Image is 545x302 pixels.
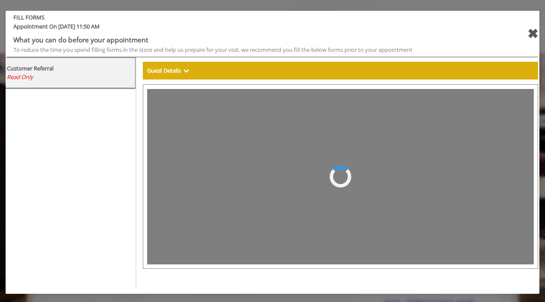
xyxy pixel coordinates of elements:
[183,67,189,74] span: Show
[527,23,538,44] div: close forms
[143,84,538,269] iframe: formsViewWeb
[7,73,33,81] span: Read Only
[143,62,538,80] div: Guest Details Show
[13,45,487,54] div: To reduce the time you spend filling forms in the store and help us prepare for your visit, we re...
[7,64,54,72] b: Customer Referral
[7,22,493,35] span: Appointment On [DATE] 11:50 AM
[7,13,493,22] b: FILL FORMS
[147,67,181,74] b: Guest Details
[13,35,148,45] b: What you can do before your appointment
